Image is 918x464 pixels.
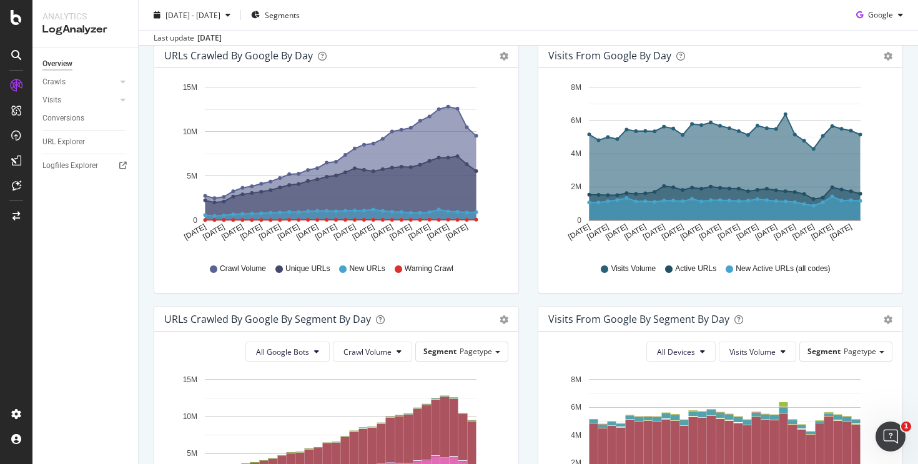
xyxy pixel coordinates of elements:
div: Visits from Google By Segment By Day [548,313,729,325]
div: gear [500,52,508,61]
svg: A chart. [548,78,888,252]
text: [DATE] [201,222,226,242]
div: LogAnalyzer [42,22,128,37]
text: [DATE] [698,222,723,242]
text: [DATE] [220,222,245,242]
text: [DATE] [566,222,591,242]
text: [DATE] [791,222,816,242]
div: URLs Crawled by Google By Segment By Day [164,313,371,325]
button: Visits Volume [719,342,796,362]
iframe: Intercom live chat [876,422,906,452]
text: 15M [183,375,197,384]
svg: A chart. [164,78,504,252]
text: [DATE] [641,222,666,242]
button: All Google Bots [245,342,330,362]
span: Visits Volume [611,264,656,274]
text: 2M [571,183,581,192]
text: [DATE] [754,222,779,242]
span: Segment [423,346,457,357]
text: [DATE] [295,222,320,242]
span: Crawl Volume [220,264,266,274]
text: [DATE] [182,222,207,242]
text: 0 [193,216,197,225]
a: Conversions [42,112,129,125]
div: Crawls [42,76,66,89]
text: [DATE] [276,222,301,242]
div: URLs Crawled by Google by day [164,49,313,62]
text: 10M [183,412,197,421]
text: [DATE] [388,222,413,242]
text: 5M [187,172,197,180]
span: Unique URLs [285,264,330,274]
span: Pagetype [460,346,492,357]
div: gear [884,315,892,324]
div: Analytics [42,10,128,22]
text: [DATE] [772,222,797,242]
text: [DATE] [660,222,685,242]
text: 8M [571,375,581,384]
text: [DATE] [604,222,629,242]
text: 6M [571,403,581,412]
div: gear [500,315,508,324]
text: 0 [577,216,581,225]
span: New Active URLs (all codes) [736,264,830,274]
a: Overview [42,57,129,71]
span: Active URLs [675,264,716,274]
text: [DATE] [257,222,282,242]
a: Visits [42,94,117,107]
span: [DATE] - [DATE] [165,9,220,20]
div: URL Explorer [42,136,85,149]
text: 15M [183,83,197,92]
text: [DATE] [585,222,610,242]
div: Visits [42,94,61,107]
span: Segment [807,346,841,357]
div: [DATE] [197,32,222,44]
text: 6M [571,116,581,125]
a: Crawls [42,76,117,89]
span: Warning Crawl [405,264,453,274]
text: 4M [571,149,581,158]
span: Segments [265,9,300,20]
text: 4M [571,431,581,440]
text: [DATE] [679,222,704,242]
button: All Devices [646,342,716,362]
div: Overview [42,57,72,71]
div: Last update [154,32,222,44]
button: [DATE] - [DATE] [149,5,235,25]
span: All Devices [657,347,695,357]
button: Google [851,5,908,25]
span: Pagetype [844,346,876,357]
text: [DATE] [623,222,648,242]
span: Crawl Volume [343,347,392,357]
text: [DATE] [351,222,376,242]
div: Conversions [42,112,84,125]
div: gear [884,52,892,61]
span: Google [868,9,893,20]
text: 5M [187,450,197,458]
text: [DATE] [444,222,469,242]
text: [DATE] [809,222,834,242]
text: [DATE] [370,222,395,242]
text: [DATE] [828,222,853,242]
text: [DATE] [313,222,338,242]
div: Logfiles Explorer [42,159,98,172]
span: New URLs [349,264,385,274]
text: [DATE] [332,222,357,242]
a: Logfiles Explorer [42,159,129,172]
span: Visits Volume [729,347,776,357]
span: All Google Bots [256,347,309,357]
button: Crawl Volume [333,342,412,362]
span: 1 [901,422,911,432]
text: 10M [183,127,197,136]
button: Segments [246,5,305,25]
text: [DATE] [716,222,741,242]
text: 8M [571,83,581,92]
text: [DATE] [735,222,760,242]
div: Visits from Google by day [548,49,671,62]
text: [DATE] [425,222,450,242]
text: [DATE] [239,222,264,242]
a: URL Explorer [42,136,129,149]
text: [DATE] [407,222,432,242]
